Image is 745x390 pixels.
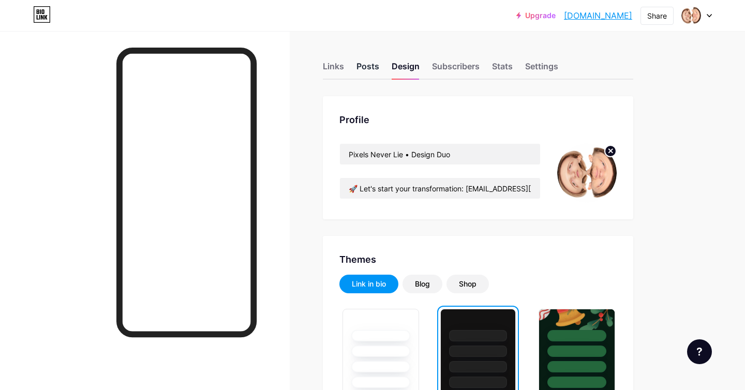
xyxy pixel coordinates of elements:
[459,279,476,289] div: Shop
[492,60,513,79] div: Stats
[415,279,430,289] div: Blog
[557,143,617,203] img: elialushnikov
[323,60,344,79] div: Links
[647,10,667,21] div: Share
[340,144,540,164] input: Name
[339,113,617,127] div: Profile
[564,9,632,22] a: [DOMAIN_NAME]
[525,60,558,79] div: Settings
[356,60,379,79] div: Posts
[681,6,701,25] img: elialushnikov
[340,178,540,199] input: Bio
[339,252,617,266] div: Themes
[352,279,386,289] div: Link in bio
[392,60,420,79] div: Design
[432,60,480,79] div: Subscribers
[516,11,556,20] a: Upgrade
